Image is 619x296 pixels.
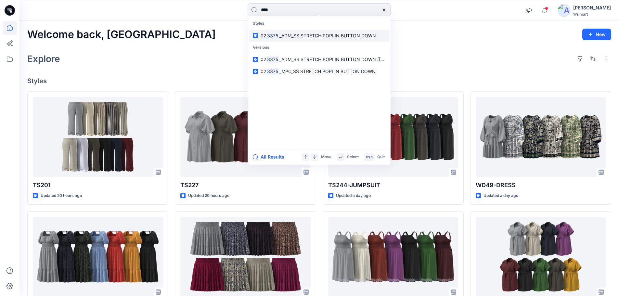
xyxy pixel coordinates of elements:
[582,29,611,40] button: New
[266,56,279,63] mark: 3375
[249,53,389,65] a: 023375_ADM_SS STRETCH POPLIN BUTTON DOWN ([DATE])
[347,154,359,161] p: Select
[33,97,163,177] a: TS201
[261,33,266,38] span: 02
[249,65,389,77] a: 023375_MPC_SS STRETCH POPLIN BUTTON DOWN
[476,181,606,190] p: WD49-DRESS
[27,54,60,64] h2: Explore
[261,69,266,74] span: 02
[573,4,611,12] div: [PERSON_NAME]
[253,153,289,161] button: All Results
[33,181,163,190] p: TS201
[366,154,373,161] p: esc
[180,181,310,190] p: TS227
[261,57,266,62] span: 02
[266,32,279,39] mark: 3375
[279,57,395,62] span: _ADM_SS STRETCH POPLIN BUTTON DOWN ([DATE])
[180,97,310,177] a: TS227
[279,69,376,74] span: _MPC_SS STRETCH POPLIN BUTTON DOWN
[279,33,376,38] span: _ADM_SS STRETCH POPLIN BUTTON DOWN
[377,154,385,161] p: Quit
[336,192,371,199] p: Updated a day ago
[188,192,229,199] p: Updated 20 hours ago
[249,42,389,54] p: Versions
[476,97,606,177] a: WD49-DRESS
[328,97,458,177] a: TS244-JUMPSUIT
[266,68,279,75] mark: 3375
[249,18,389,30] p: Styles
[573,12,611,17] div: Walmart
[27,77,611,85] h4: Styles
[484,192,518,199] p: Updated a day ago
[328,181,458,190] p: TS244-JUMPSUIT
[41,192,82,199] p: Updated 20 hours ago
[249,30,389,42] a: 023375_ADM_SS STRETCH POPLIN BUTTON DOWN
[558,4,571,17] img: avatar
[27,29,216,41] h2: Welcome back, [GEOGRAPHIC_DATA]
[321,154,331,161] p: Move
